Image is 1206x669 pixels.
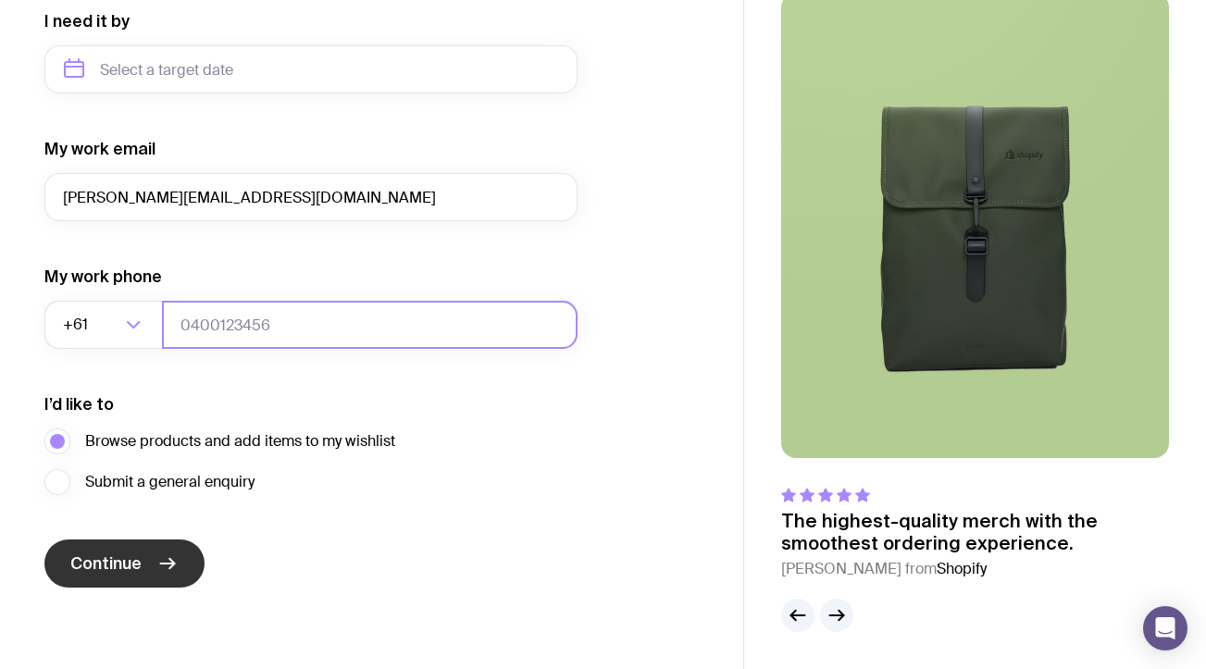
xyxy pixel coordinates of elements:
[44,539,205,588] button: Continue
[781,558,1169,580] cite: [PERSON_NAME] from
[85,430,395,452] span: Browse products and add items to my wishlist
[44,10,130,32] label: I need it by
[44,266,162,288] label: My work phone
[937,559,987,578] span: Shopify
[44,173,578,221] input: you@email.com
[92,301,120,349] input: Search for option
[44,45,578,93] input: Select a target date
[70,552,142,575] span: Continue
[781,510,1169,554] p: The highest-quality merch with the smoothest ordering experience.
[162,301,578,349] input: 0400123456
[44,138,155,160] label: My work email
[44,393,114,415] label: I’d like to
[85,471,255,493] span: Submit a general enquiry
[44,301,163,349] div: Search for option
[63,301,92,349] span: +61
[1143,606,1187,650] div: Open Intercom Messenger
